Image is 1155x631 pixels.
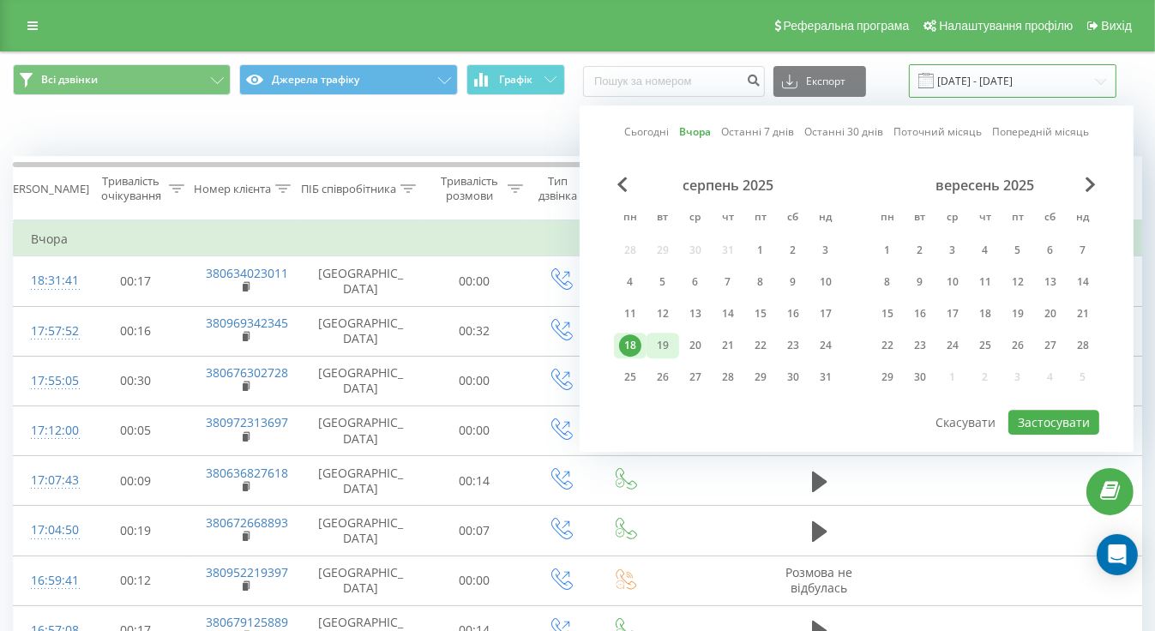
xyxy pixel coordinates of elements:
[749,334,772,357] div: 22
[969,333,1002,358] div: чт 25 вер 2025 р.
[717,366,739,388] div: 28
[941,271,964,293] div: 10
[3,182,89,196] div: [PERSON_NAME]
[782,239,804,261] div: 2
[1007,239,1029,261] div: 5
[893,124,982,141] a: Поточний місяць
[683,206,708,231] abbr: середа
[1072,271,1094,293] div: 14
[301,406,421,455] td: [GEOGRAPHIC_DATA]
[969,301,1002,327] div: чт 18 вер 2025 р.
[652,366,674,388] div: 26
[652,303,674,325] div: 12
[941,334,964,357] div: 24
[777,269,809,295] div: сб 9 серп 2025 р.
[809,333,842,358] div: нд 24 серп 2025 р.
[97,174,165,203] div: Тривалість очікування
[749,239,772,261] div: 1
[82,256,189,306] td: 00:17
[31,364,65,398] div: 17:55:05
[936,301,969,327] div: ср 17 вер 2025 р.
[1072,239,1094,261] div: 7
[941,303,964,325] div: 17
[421,306,528,356] td: 00:32
[1070,206,1096,231] abbr: неділя
[684,334,707,357] div: 20
[1039,334,1062,357] div: 27
[647,269,679,295] div: вт 5 серп 2025 р.
[619,271,641,293] div: 4
[876,239,899,261] div: 1
[717,271,739,293] div: 7
[974,334,996,357] div: 25
[782,271,804,293] div: 9
[1002,333,1034,358] div: пт 26 вер 2025 р.
[749,303,772,325] div: 15
[744,301,777,327] div: пт 15 серп 2025 р.
[31,564,65,598] div: 16:59:41
[679,301,712,327] div: ср 13 серп 2025 р.
[301,556,421,605] td: [GEOGRAPHIC_DATA]
[871,364,904,390] div: пн 29 вер 2025 р.
[904,364,936,390] div: вт 30 вер 2025 р.
[421,506,528,556] td: 00:07
[936,333,969,358] div: ср 24 вер 2025 р.
[679,333,712,358] div: ср 20 серп 2025 р.
[583,66,765,97] input: Пошук за номером
[1039,271,1062,293] div: 13
[31,315,65,348] div: 17:57:52
[684,303,707,325] div: 13
[82,306,189,356] td: 00:16
[909,366,931,388] div: 30
[1102,19,1132,33] span: Вихід
[679,364,712,390] div: ср 27 серп 2025 р.
[786,564,853,596] span: Розмова не відбулась
[1034,237,1067,263] div: сб 6 вер 2025 р.
[207,514,289,531] a: 380672668893
[1008,410,1099,435] button: Застосувати
[82,406,189,455] td: 00:05
[207,364,289,381] a: 380676302728
[647,301,679,327] div: вт 12 серп 2025 р.
[777,237,809,263] div: сб 2 серп 2025 р.
[744,333,777,358] div: пт 22 серп 2025 р.
[684,271,707,293] div: 6
[969,237,1002,263] div: чт 4 вер 2025 р.
[904,333,936,358] div: вт 23 вер 2025 р.
[619,303,641,325] div: 11
[1039,303,1062,325] div: 20
[744,364,777,390] div: пт 29 серп 2025 р.
[777,301,809,327] div: сб 16 серп 2025 р.
[301,182,396,196] div: ПІБ співробітника
[876,303,899,325] div: 15
[301,356,421,406] td: [GEOGRAPHIC_DATA]
[1072,303,1094,325] div: 21
[1067,269,1099,295] div: нд 14 вер 2025 р.
[617,177,628,192] span: Previous Month
[679,124,711,141] a: Вчора
[909,303,931,325] div: 16
[466,64,565,95] button: Графік
[969,269,1002,295] div: чт 11 вер 2025 р.
[31,264,65,297] div: 18:31:41
[619,366,641,388] div: 25
[421,406,528,455] td: 00:00
[1034,301,1067,327] div: сб 20 вер 2025 р.
[301,506,421,556] td: [GEOGRAPHIC_DATA]
[871,301,904,327] div: пн 15 вер 2025 р.
[974,271,996,293] div: 11
[679,269,712,295] div: ср 6 серп 2025 р.
[871,177,1099,194] div: вересень 2025
[712,301,744,327] div: чт 14 серп 2025 р.
[717,303,739,325] div: 14
[31,414,65,448] div: 17:12:00
[871,269,904,295] div: пн 8 вер 2025 р.
[1039,239,1062,261] div: 6
[1097,534,1138,575] div: Open Intercom Messenger
[871,237,904,263] div: пн 1 вер 2025 р.
[614,333,647,358] div: пн 18 серп 2025 р.
[813,206,839,231] abbr: неділя
[712,364,744,390] div: чт 28 серп 2025 р.
[782,303,804,325] div: 16
[421,256,528,306] td: 00:00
